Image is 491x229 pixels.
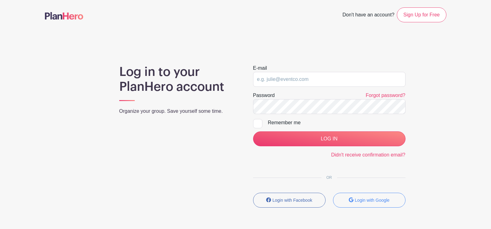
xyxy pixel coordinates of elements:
small: Login with Google [355,198,389,203]
p: Organize your group. Save yourself some time. [119,108,238,115]
input: e.g. julie@eventco.com [253,72,406,87]
label: Password [253,92,275,99]
span: Don't have an account? [342,9,394,22]
img: logo-507f7623f17ff9eddc593b1ce0a138ce2505c220e1c5a4e2b4648c50719b7d32.svg [45,12,83,20]
button: Login with Google [333,193,406,208]
a: Didn't receive confirmation email? [331,152,406,157]
a: Sign Up for Free [397,7,446,22]
label: E-mail [253,64,267,72]
input: LOG IN [253,131,406,146]
small: Login with Facebook [273,198,312,203]
h1: Log in to your PlanHero account [119,64,238,94]
button: Login with Facebook [253,193,326,208]
span: OR [322,175,337,180]
a: Forgot password? [366,93,405,98]
div: Remember me [268,119,406,126]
